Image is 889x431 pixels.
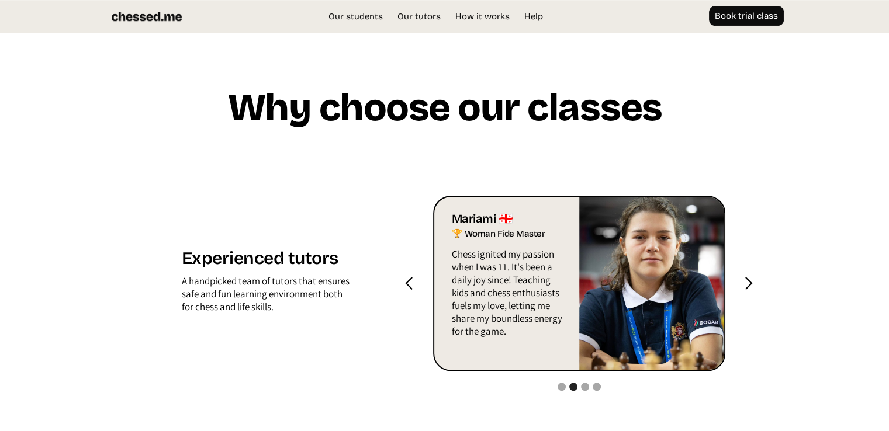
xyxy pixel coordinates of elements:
[433,196,725,371] div: 2 of 4
[581,383,589,391] div: Show slide 3 of 4
[452,248,565,343] p: Chess ignited my passion when I was 11. It's been a daily joy since! Teaching kids and chess enth...
[227,88,662,137] h1: Why choose our classes
[433,196,725,371] div: carousel
[558,383,566,391] div: Show slide 1 of 4
[182,274,350,319] div: A handpicked team of tutors that ensures safe and fun learning environment both for chess and lif...
[386,196,433,371] div: previous slide
[452,227,565,242] div: 🏆 Woman Fide Master
[182,248,350,274] h1: Experienced tutors
[323,11,389,22] a: Our students
[449,11,516,22] a: How it works
[709,6,784,26] a: Book trial class
[392,11,447,22] a: Our tutors
[569,383,577,391] div: Show slide 2 of 4
[725,196,772,371] div: next slide
[518,11,549,22] a: Help
[452,211,565,227] div: Mariami 🇬🇪
[593,383,601,391] div: Show slide 4 of 4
